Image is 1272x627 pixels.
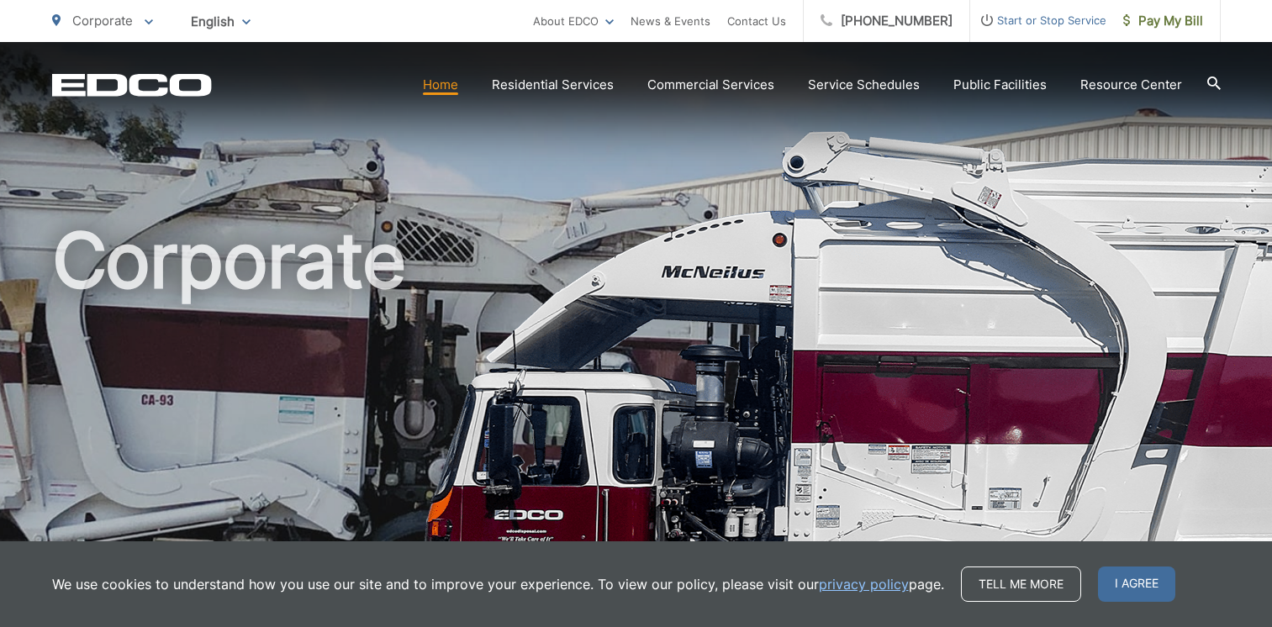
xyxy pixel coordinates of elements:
a: Residential Services [492,75,614,95]
a: About EDCO [533,11,614,31]
a: Home [423,75,458,95]
span: I agree [1098,566,1175,602]
a: Commercial Services [647,75,774,95]
a: Tell me more [961,566,1081,602]
span: Pay My Bill [1123,11,1203,31]
a: Public Facilities [953,75,1047,95]
a: privacy policy [819,574,909,594]
span: English [178,7,263,36]
span: Corporate [72,13,133,29]
p: We use cookies to understand how you use our site and to improve your experience. To view our pol... [52,574,944,594]
a: Contact Us [727,11,786,31]
a: EDCD logo. Return to the homepage. [52,73,212,97]
a: Resource Center [1080,75,1182,95]
a: Service Schedules [808,75,920,95]
a: News & Events [631,11,710,31]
